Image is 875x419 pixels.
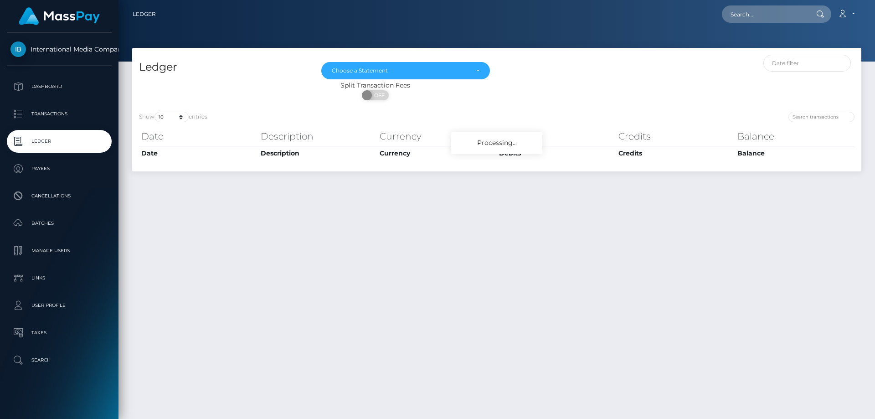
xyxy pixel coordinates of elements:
th: Credits [616,127,736,145]
p: Manage Users [10,244,108,258]
a: Ledger [7,130,112,153]
a: Search [7,349,112,372]
p: Batches [10,217,108,230]
p: Links [10,271,108,285]
th: Date [139,127,258,145]
img: MassPay Logo [19,7,100,25]
div: Choose a Statement [332,67,469,74]
p: User Profile [10,299,108,312]
a: Cancellations [7,185,112,207]
p: Cancellations [10,189,108,203]
th: Currency [377,127,497,145]
a: Batches [7,212,112,235]
h4: Ledger [139,59,308,75]
span: International Media Company BV [7,45,112,53]
th: Credits [616,146,736,160]
a: Payees [7,157,112,180]
input: Search... [722,5,808,23]
label: Show entries [139,112,207,122]
a: User Profile [7,294,112,317]
th: Debits [497,146,616,160]
img: International Media Company BV [10,41,26,57]
p: Ledger [10,134,108,148]
th: Date [139,146,258,160]
p: Taxes [10,326,108,340]
a: Links [7,267,112,290]
p: Payees [10,162,108,176]
span: OFF [367,90,390,100]
th: Description [258,146,378,160]
div: Processing... [451,132,542,154]
select: Showentries [154,112,189,122]
input: Search transactions [788,112,854,122]
th: Currency [377,146,497,160]
div: Split Transaction Fees [132,81,618,90]
p: Search [10,353,108,367]
th: Debits [497,127,616,145]
a: Transactions [7,103,112,125]
th: Balance [735,127,854,145]
button: Choose a Statement [321,62,490,79]
p: Dashboard [10,80,108,93]
p: Transactions [10,107,108,121]
th: Description [258,127,378,145]
a: Manage Users [7,239,112,262]
a: Ledger [133,5,156,24]
a: Dashboard [7,75,112,98]
input: Date filter [763,55,851,72]
a: Taxes [7,321,112,344]
th: Balance [735,146,854,160]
